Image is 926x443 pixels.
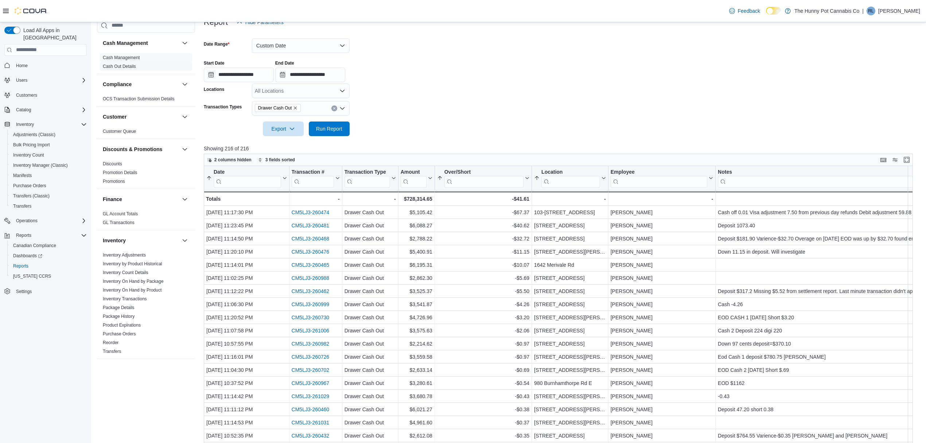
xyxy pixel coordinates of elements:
div: -$4.26 [437,300,529,309]
a: Inventory Count [10,151,47,159]
button: Inventory [103,237,179,244]
div: Drawer Cash Out [344,234,396,243]
input: Press the down key to open a popover containing a calendar. [275,68,345,82]
span: Dashboards [13,253,42,259]
div: -$5.69 [437,274,529,282]
a: Canadian Compliance [10,241,59,250]
button: Inventory [1,119,90,130]
div: Deposit $317.2 Missing $5.52 from settlement report. Last minute transaction didn't appear on rep... [718,287,919,296]
div: Deposit 1073.40 [718,221,919,230]
p: The Hunny Pot Cannabis Co [794,7,859,15]
span: Promotion Details [103,170,137,176]
div: Location [541,169,600,176]
button: Customer [180,112,189,121]
span: Catalog [16,107,31,113]
div: [PERSON_NAME] [611,234,713,243]
button: Discounts & Promotions [103,146,179,153]
span: Customer Queue [103,128,136,134]
button: Inventory Manager (Classic) [7,160,90,170]
span: OCS Transaction Submission Details [103,96,175,102]
button: Over/Short [437,169,529,187]
span: Inventory Adjustments [103,252,146,258]
div: [PERSON_NAME] [611,287,713,296]
span: Customers [16,92,37,98]
span: RL [868,7,874,15]
span: Manifests [13,173,32,178]
div: $4,726.96 [401,313,432,322]
span: Home [16,63,28,69]
div: Notes [718,169,913,176]
div: [DATE] 11:14:01 PM [206,261,287,269]
a: Transfers [10,202,34,211]
span: Transfers (Classic) [13,193,50,199]
button: Canadian Compliance [7,240,90,251]
div: -$5.50 [437,287,529,296]
a: Transfers [103,349,121,354]
h3: Compliance [103,81,132,88]
span: Cash Management [103,55,140,61]
div: [PERSON_NAME] [611,208,713,217]
span: Washington CCRS [10,272,87,281]
button: Inventory [13,120,37,129]
button: Transfers (Classic) [7,191,90,201]
button: Keyboard shortcuts [879,155,888,164]
a: CM5LJ3-260474 [291,209,329,215]
button: Export [263,122,304,136]
div: [PERSON_NAME] [611,300,713,309]
label: Transaction Types [204,104,242,110]
a: Adjustments (Classic) [10,130,58,139]
span: 3 fields sorted [265,157,295,163]
div: -$41.61 [437,194,529,203]
h3: Customer [103,113,127,120]
a: Inventory Adjustments [103,253,146,258]
div: [DATE] 11:02:25 PM [206,274,287,282]
a: CM5LJ3-260432 [291,433,329,439]
button: Users [13,76,30,85]
a: Promotions [103,179,125,184]
div: 1642 Merivale Rd [534,261,606,269]
button: Home [1,60,90,71]
a: Transfers (Classic) [10,192,52,200]
button: 2 columns hidden [204,155,254,164]
button: Finance [103,196,179,203]
a: Reports [10,262,31,270]
button: Custom Date [252,38,350,53]
span: Transfers [13,203,31,209]
button: Purchase Orders [7,181,90,191]
span: Home [13,61,87,70]
button: Finance [180,195,189,204]
p: Showing 216 of 216 [204,145,920,152]
div: Over/Short [444,169,524,187]
span: Users [13,76,87,85]
div: Employee [610,169,707,187]
span: Run Report [316,125,342,132]
label: Date Range [204,41,230,47]
div: - [610,194,713,203]
div: Drawer Cash Out [344,300,396,309]
label: Locations [204,86,225,92]
button: Run Report [309,122,350,136]
div: [STREET_ADDRESS] [534,300,606,309]
div: Date [214,169,281,187]
div: $2,862.30 [401,274,432,282]
a: Inventory On Hand by Package [103,279,164,284]
a: GL Account Totals [103,211,138,216]
span: Purchase Orders [10,181,87,190]
div: $3,525.37 [401,287,432,296]
span: GL Transactions [103,220,135,226]
div: -$10.07 [437,261,529,269]
a: Product Expirations [103,323,141,328]
a: CM5LJ3-260702 [291,367,329,373]
div: Cash off 0.01 Visa adjustment 7.50 from previous day refunds Debit adjustment 59.88 from previous... [718,208,919,217]
span: Reports [16,232,31,238]
div: - [291,194,339,203]
div: [STREET_ADDRESS] [534,221,606,230]
div: $3,541.87 [401,300,432,309]
span: Reports [10,262,87,270]
div: EOD CASH 1 [DATE] Short $3.20 [718,313,919,322]
div: $728,314.65 [401,194,432,203]
div: - [718,194,919,203]
span: Purchase Orders [13,183,46,189]
button: Settings [1,286,90,296]
input: Dark Mode [766,7,781,15]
